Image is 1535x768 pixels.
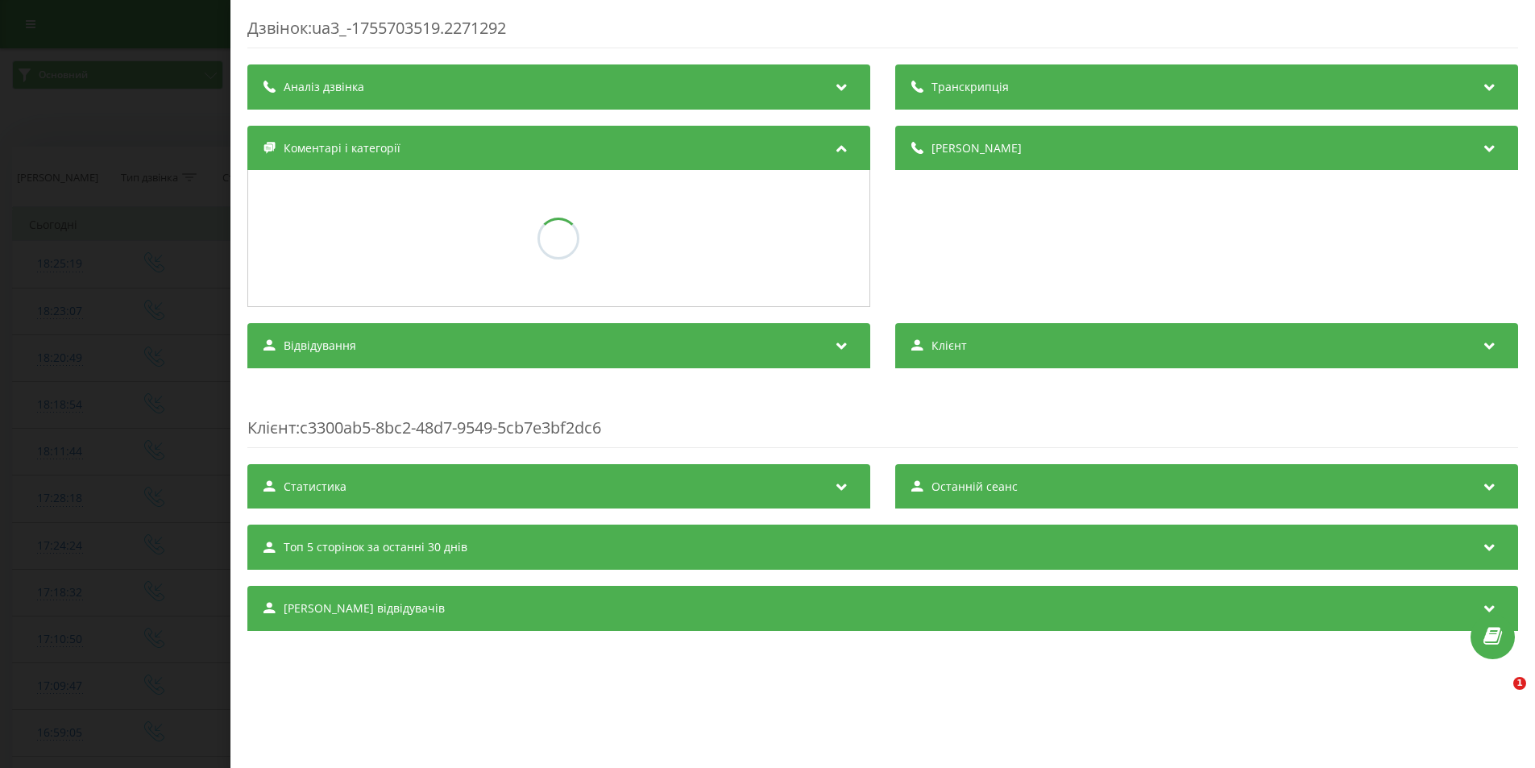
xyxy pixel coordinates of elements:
[247,417,296,438] span: Клієнт
[284,479,346,495] span: Статистика
[284,140,400,156] span: Коментарі і категорії
[931,338,967,354] span: Клієнт
[931,79,1009,95] span: Транскрипція
[931,140,1022,156] span: [PERSON_NAME]
[1513,677,1526,690] span: 1
[284,79,364,95] span: Аналіз дзвінка
[1480,677,1519,716] iframe: Intercom live chat
[284,539,467,555] span: Топ 5 сторінок за останні 30 днів
[247,17,1518,48] div: Дзвінок : ua3_-1755703519.2271292
[284,338,356,354] span: Відвідування
[931,479,1018,495] span: Останній сеанс
[247,384,1518,448] div: : c3300ab5-8bc2-48d7-9549-5cb7e3bf2dc6
[284,600,445,616] span: [PERSON_NAME] відвідувачів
